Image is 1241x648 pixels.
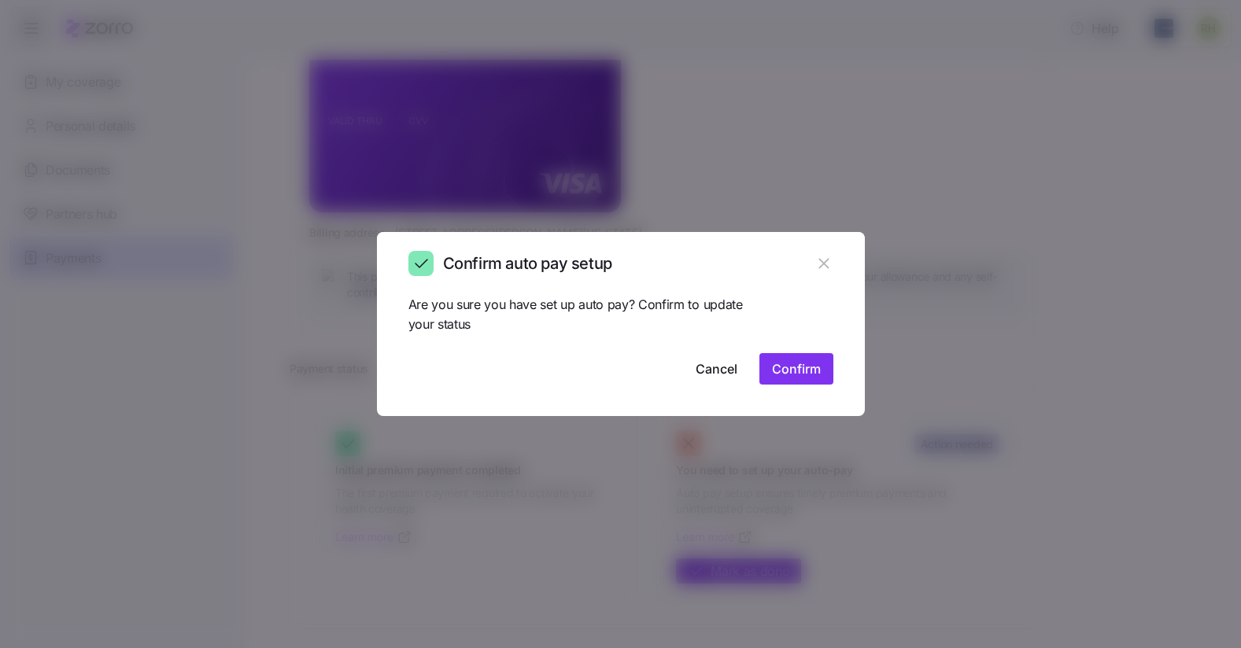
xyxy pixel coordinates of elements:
[408,295,743,334] span: Are you sure you have set up auto pay? Confirm to update your status
[696,359,737,378] span: Cancel
[683,353,750,385] button: Cancel
[759,353,833,385] button: Confirm
[443,253,612,274] h2: Confirm auto pay setup
[772,359,821,378] span: Confirm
